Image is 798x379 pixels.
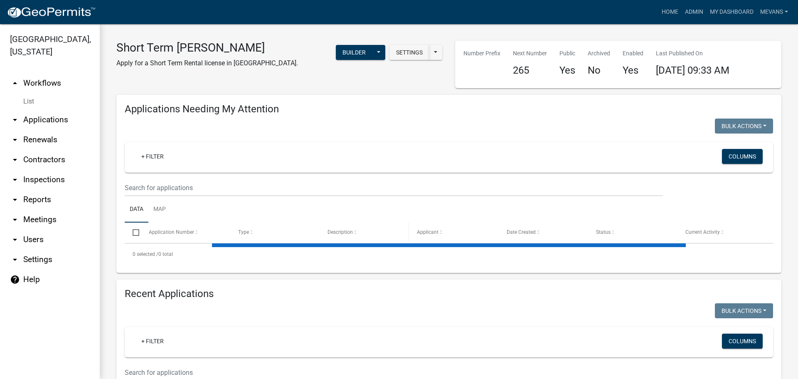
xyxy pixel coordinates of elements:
i: arrow_drop_down [10,255,20,265]
a: Admin [682,4,707,20]
button: Columns [722,149,763,164]
datatable-header-cell: Application Number [140,223,230,243]
span: [DATE] 09:33 AM [656,64,729,76]
span: Description [328,229,353,235]
i: arrow_drop_up [10,78,20,88]
p: Apply for a Short Term Rental license in [GEOGRAPHIC_DATA]. [116,58,298,68]
datatable-header-cell: Select [125,223,140,243]
p: Archived [588,49,610,58]
a: My Dashboard [707,4,757,20]
button: Bulk Actions [715,303,773,318]
h4: Yes [623,64,643,77]
i: arrow_drop_down [10,155,20,165]
datatable-header-cell: Status [588,223,677,243]
h4: Recent Applications [125,288,773,300]
span: 0 selected / [133,251,158,257]
h3: Short Term [PERSON_NAME] [116,41,298,55]
a: Home [658,4,682,20]
a: + Filter [135,334,170,349]
p: Last Published On [656,49,729,58]
datatable-header-cell: Date Created [498,223,588,243]
button: Builder [336,45,372,60]
i: arrow_drop_down [10,235,20,245]
h4: No [588,64,610,77]
datatable-header-cell: Applicant [409,223,498,243]
i: help [10,275,20,285]
span: Application Number [149,229,194,235]
h4: Yes [559,64,575,77]
span: Current Activity [685,229,720,235]
datatable-header-cell: Type [230,223,320,243]
a: Data [125,196,148,223]
p: Number Prefix [463,49,500,58]
a: + Filter [135,149,170,164]
p: Enabled [623,49,643,58]
button: Settings [389,45,429,60]
p: Next Number [513,49,547,58]
span: Type [238,229,249,235]
p: Public [559,49,575,58]
div: 0 total [125,244,773,265]
i: arrow_drop_down [10,195,20,205]
span: Status [596,229,611,235]
span: Applicant [417,229,438,235]
datatable-header-cell: Description [320,223,409,243]
i: arrow_drop_down [10,215,20,225]
button: Columns [722,334,763,349]
a: Mevans [757,4,791,20]
datatable-header-cell: Current Activity [677,223,767,243]
i: arrow_drop_down [10,175,20,185]
i: arrow_drop_down [10,115,20,125]
i: arrow_drop_down [10,135,20,145]
button: Bulk Actions [715,119,773,134]
input: Search for applications [125,179,663,196]
span: Date Created [507,229,536,235]
h4: Applications Needing My Attention [125,103,773,115]
h4: 265 [513,64,547,77]
a: Map [148,196,171,223]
